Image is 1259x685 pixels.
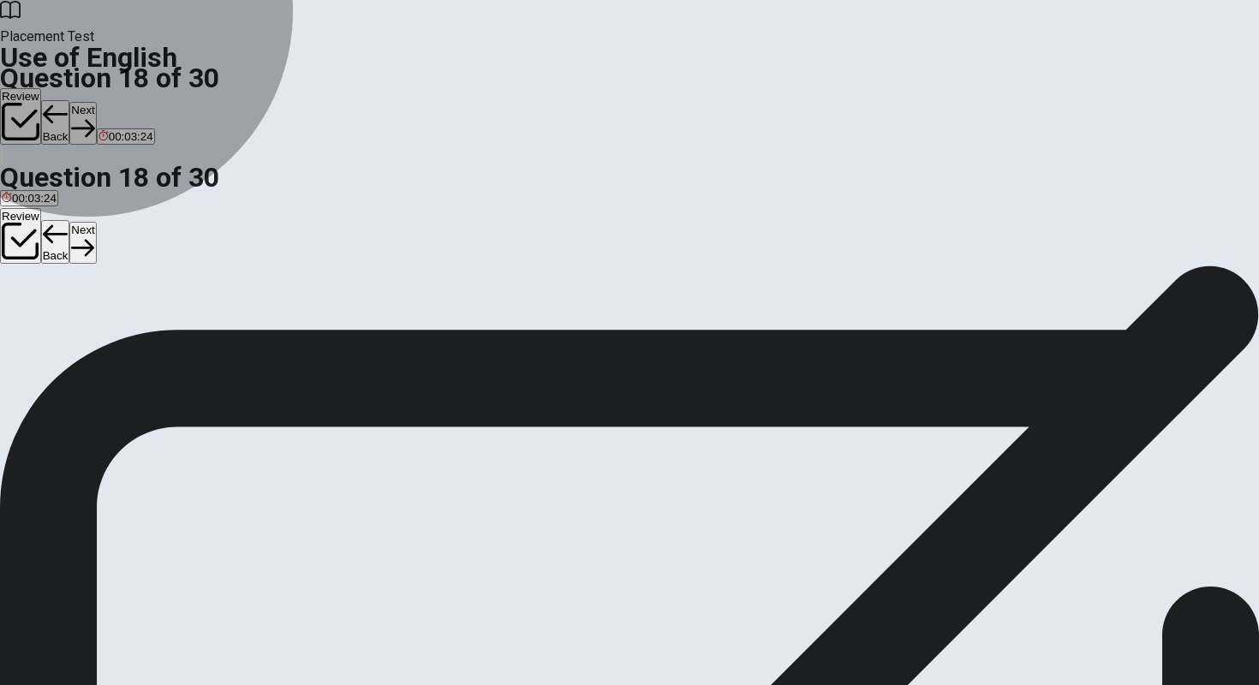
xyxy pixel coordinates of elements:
[12,192,57,205] span: 00:03:24
[69,102,96,144] button: Next
[109,130,153,143] span: 00:03:24
[41,220,70,265] button: Back
[69,222,96,264] button: Next
[41,100,70,145] button: Back
[97,128,155,145] button: 00:03:24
